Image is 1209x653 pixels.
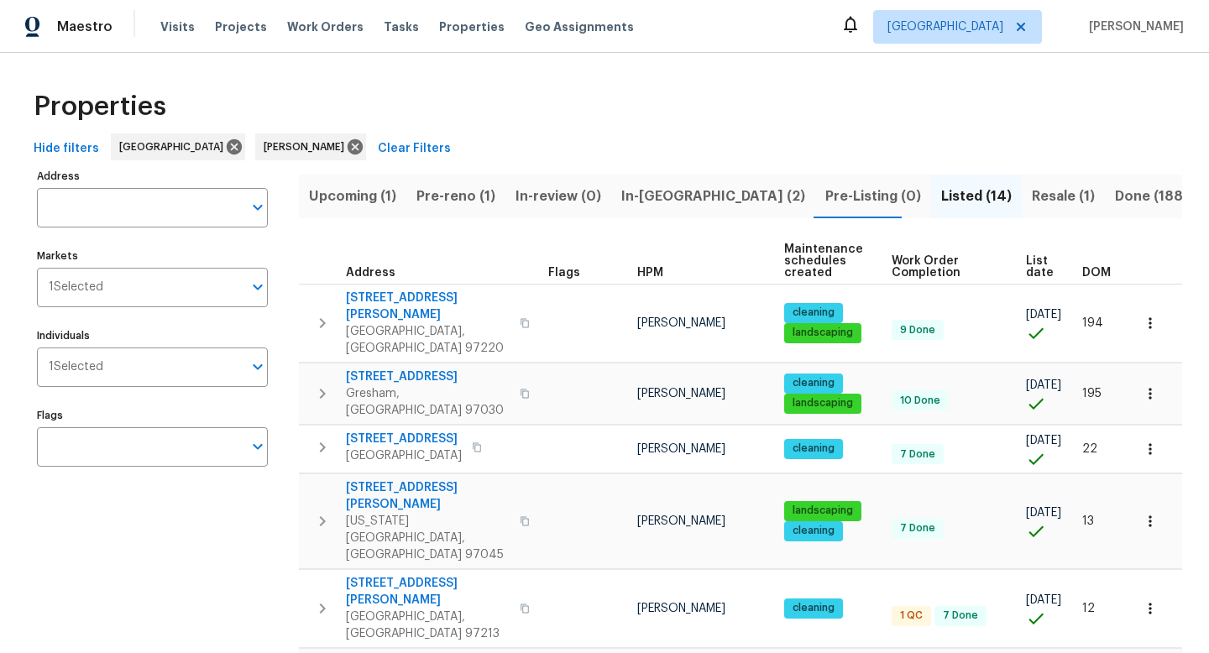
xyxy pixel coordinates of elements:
[893,609,929,623] span: 1 QC
[246,196,270,219] button: Open
[346,575,510,609] span: [STREET_ADDRESS][PERSON_NAME]
[784,243,863,279] span: Maintenance schedules created
[637,267,663,279] span: HPM
[1026,309,1061,321] span: [DATE]
[786,376,841,390] span: cleaning
[1082,317,1103,329] span: 194
[378,138,451,159] span: Clear Filters
[346,431,462,447] span: [STREET_ADDRESS]
[416,185,495,208] span: Pre-reno (1)
[49,280,103,295] span: 1 Selected
[892,255,997,279] span: Work Order Completion
[887,18,1003,35] span: [GEOGRAPHIC_DATA]
[346,368,510,385] span: [STREET_ADDRESS]
[1082,443,1097,455] span: 22
[893,394,947,408] span: 10 Done
[119,138,230,155] span: [GEOGRAPHIC_DATA]
[786,396,860,410] span: landscaping
[1026,379,1061,391] span: [DATE]
[215,18,267,35] span: Projects
[1082,267,1111,279] span: DOM
[246,435,270,458] button: Open
[37,171,268,181] label: Address
[548,267,580,279] span: Flags
[346,513,510,563] span: [US_STATE][GEOGRAPHIC_DATA], [GEOGRAPHIC_DATA] 97045
[346,385,510,419] span: Gresham, [GEOGRAPHIC_DATA] 97030
[384,21,419,33] span: Tasks
[37,331,268,341] label: Individuals
[637,603,725,614] span: [PERSON_NAME]
[786,601,841,615] span: cleaning
[439,18,505,35] span: Properties
[371,133,458,165] button: Clear Filters
[287,18,364,35] span: Work Orders
[1082,515,1094,527] span: 13
[27,133,106,165] button: Hide filters
[346,609,510,642] span: [GEOGRAPHIC_DATA], [GEOGRAPHIC_DATA] 97213
[160,18,195,35] span: Visits
[346,290,510,323] span: [STREET_ADDRESS][PERSON_NAME]
[893,447,942,462] span: 7 Done
[264,138,351,155] span: [PERSON_NAME]
[786,306,841,320] span: cleaning
[34,138,99,159] span: Hide filters
[1026,594,1061,606] span: [DATE]
[1026,507,1061,519] span: [DATE]
[893,323,942,337] span: 9 Done
[1032,185,1095,208] span: Resale (1)
[49,360,103,374] span: 1 Selected
[1026,435,1061,447] span: [DATE]
[57,18,113,35] span: Maestro
[37,410,268,421] label: Flags
[637,515,725,527] span: [PERSON_NAME]
[516,185,601,208] span: In-review (0)
[825,185,921,208] span: Pre-Listing (0)
[346,323,510,357] span: [GEOGRAPHIC_DATA], [GEOGRAPHIC_DATA] 97220
[936,609,985,623] span: 7 Done
[893,521,942,535] span: 7 Done
[941,185,1012,208] span: Listed (14)
[346,447,462,464] span: [GEOGRAPHIC_DATA]
[525,18,634,35] span: Geo Assignments
[37,251,268,261] label: Markets
[786,504,860,518] span: landscaping
[111,133,245,160] div: [GEOGRAPHIC_DATA]
[246,355,270,379] button: Open
[637,388,725,400] span: [PERSON_NAME]
[786,524,841,538] span: cleaning
[255,133,366,160] div: [PERSON_NAME]
[637,443,725,455] span: [PERSON_NAME]
[34,98,166,115] span: Properties
[1026,255,1054,279] span: List date
[1082,388,1102,400] span: 195
[346,267,395,279] span: Address
[786,441,841,456] span: cleaning
[246,275,270,299] button: Open
[1115,185,1188,208] span: Done (188)
[637,317,725,329] span: [PERSON_NAME]
[621,185,805,208] span: In-[GEOGRAPHIC_DATA] (2)
[1082,603,1095,614] span: 12
[786,326,860,340] span: landscaping
[1082,18,1184,35] span: [PERSON_NAME]
[346,479,510,513] span: [STREET_ADDRESS][PERSON_NAME]
[309,185,396,208] span: Upcoming (1)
